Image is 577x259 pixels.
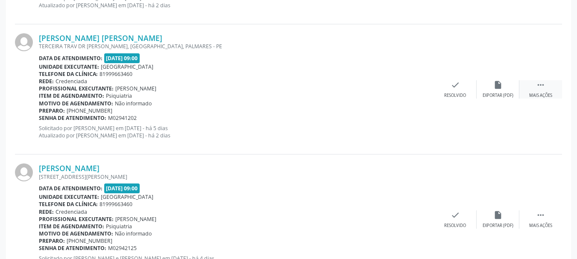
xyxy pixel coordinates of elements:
[39,78,54,85] b: Rede:
[101,193,153,201] span: [GEOGRAPHIC_DATA]
[39,244,106,252] b: Senha de atendimento:
[451,80,460,90] i: check
[39,43,434,50] div: TERCEIRA TRAV DR [PERSON_NAME], [GEOGRAPHIC_DATA], PALMARES - PE
[106,92,132,99] span: Psiquiatria
[39,63,99,70] b: Unidade executante:
[39,33,162,43] a: [PERSON_NAME] [PERSON_NAME]
[483,93,513,99] div: Exportar (PDF)
[39,85,114,92] b: Profissional executante:
[108,114,137,122] span: M02941202
[108,244,137,252] span: M02942125
[100,70,132,78] span: 81999663460
[15,33,33,51] img: img
[444,93,466,99] div: Resolvido
[39,114,106,122] b: Senha de atendimento:
[39,55,103,62] b: Data de atendimento:
[39,185,103,192] b: Data de atendimento:
[39,100,113,107] b: Motivo de agendamento:
[39,230,113,237] b: Motivo de agendamento:
[483,223,513,229] div: Exportar (PDF)
[101,63,153,70] span: [GEOGRAPHIC_DATA]
[39,173,434,180] div: [STREET_ADDRESS][PERSON_NAME]
[529,93,552,99] div: Mais ações
[115,215,156,223] span: [PERSON_NAME]
[56,208,87,215] span: Credenciada
[536,210,545,220] i: 
[104,53,140,63] span: [DATE] 09:00
[493,80,503,90] i: insert_drive_file
[104,183,140,193] span: [DATE] 09:00
[529,223,552,229] div: Mais ações
[444,223,466,229] div: Resolvido
[493,210,503,220] i: insert_drive_file
[15,163,33,181] img: img
[39,215,114,223] b: Profissional executante:
[67,107,112,114] span: [PHONE_NUMBER]
[106,223,132,230] span: Psiquiatria
[115,100,152,107] span: Não informado
[39,223,104,230] b: Item de agendamento:
[39,201,98,208] b: Telefone da clínica:
[67,237,112,244] span: [PHONE_NUMBER]
[115,85,156,92] span: [PERSON_NAME]
[451,210,460,220] i: check
[39,193,99,201] b: Unidade executante:
[115,230,152,237] span: Não informado
[100,201,132,208] span: 81999663460
[39,163,100,173] a: [PERSON_NAME]
[39,125,434,139] p: Solicitado por [PERSON_NAME] em [DATE] - há 5 dias Atualizado por [PERSON_NAME] em [DATE] - há 2 ...
[56,78,87,85] span: Credenciada
[39,107,65,114] b: Preparo:
[39,70,98,78] b: Telefone da clínica:
[39,237,65,244] b: Preparo:
[39,208,54,215] b: Rede:
[39,92,104,99] b: Item de agendamento:
[536,80,545,90] i: 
